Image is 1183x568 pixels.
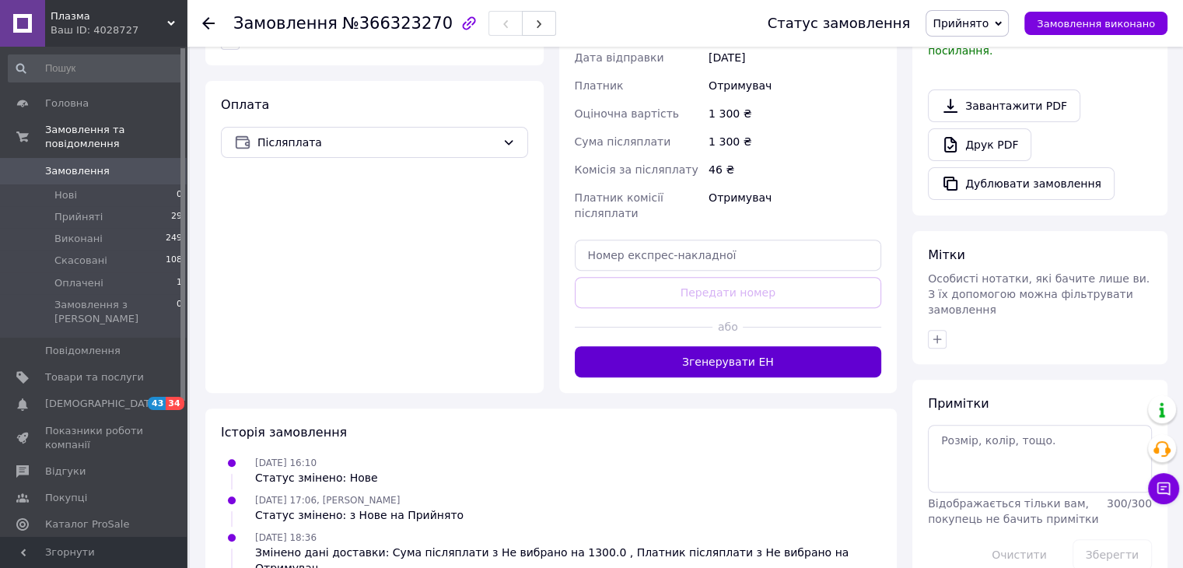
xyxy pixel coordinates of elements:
[45,517,129,531] span: Каталог ProSale
[1148,473,1179,504] button: Чат з покупцем
[51,23,187,37] div: Ваш ID: 4028727
[705,128,884,156] div: 1 300 ₴
[768,16,911,31] div: Статус замовлення
[221,97,269,112] span: Оплата
[54,298,177,326] span: Замовлення з [PERSON_NAME]
[177,298,182,326] span: 0
[1107,497,1152,510] span: 300 / 300
[177,188,182,202] span: 0
[45,370,144,384] span: Товари та послуги
[575,163,698,176] span: Комісія за післяплату
[342,14,453,33] span: №366323270
[45,465,86,479] span: Відгуки
[575,135,671,148] span: Сума післяплати
[705,184,884,227] div: Отримувач
[1037,18,1155,30] span: Замовлення виконано
[54,210,103,224] span: Прийняті
[202,16,215,31] div: Повернутися назад
[928,396,989,411] span: Примітки
[255,470,378,486] div: Статус змінено: Нове
[45,344,121,358] span: Повідомлення
[171,210,182,224] span: 29
[45,424,144,452] span: Показники роботи компанії
[928,167,1115,200] button: Дублювати замовлення
[166,254,182,268] span: 108
[575,191,663,219] span: Платник комісії післяплати
[575,346,882,377] button: Згенерувати ЕН
[255,507,464,523] div: Статус змінено: з Нове на Прийнято
[705,100,884,128] div: 1 300 ₴
[233,14,338,33] span: Замовлення
[166,232,182,246] span: 249
[177,276,182,290] span: 1
[54,276,103,290] span: Оплачені
[54,232,103,246] span: Виконані
[166,397,184,410] span: 34
[45,491,87,505] span: Покупці
[221,425,347,440] span: Історія замовлення
[148,397,166,410] span: 43
[54,254,107,268] span: Скасовані
[928,272,1150,316] span: Особисті нотатки, які бачите лише ви. З їх допомогою можна фільтрувати замовлення
[928,128,1031,161] a: Друк PDF
[712,319,743,335] span: або
[575,107,679,120] span: Оціночна вартість
[575,240,882,271] input: Номер експрес-накладної
[575,79,624,92] span: Платник
[933,17,989,30] span: Прийнято
[705,156,884,184] div: 46 ₴
[255,495,400,506] span: [DATE] 17:06, [PERSON_NAME]
[54,188,77,202] span: Нові
[928,497,1098,525] span: Відображається тільки вам, покупець не бачить примітки
[8,54,184,82] input: Пошук
[255,532,317,543] span: [DATE] 18:36
[45,123,187,151] span: Замовлення та повідомлення
[257,134,496,151] span: Післяплата
[45,397,160,411] span: [DEMOGRAPHIC_DATA]
[45,96,89,110] span: Головна
[928,247,965,262] span: Мітки
[255,458,317,468] span: [DATE] 16:10
[928,89,1080,122] a: Завантажити PDF
[45,164,110,178] span: Замовлення
[1024,12,1167,35] button: Замовлення виконано
[51,9,167,23] span: Плазма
